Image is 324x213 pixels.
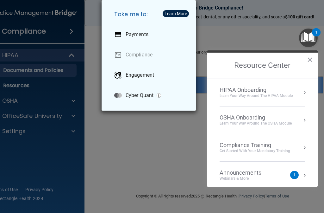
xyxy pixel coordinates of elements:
a: Engagement [109,66,191,84]
p: Cyber Quant [126,92,153,99]
h5: Take me to: [109,5,191,23]
h2: Resource Center [207,53,318,79]
div: Learn your way around the OSHA module [220,121,292,126]
div: OSHA Onboarding [220,114,292,121]
div: Resource Center [207,50,318,187]
div: Learn Your Way around the HIPAA module [220,93,293,99]
div: 1 [315,32,317,41]
div: Announcements [220,169,274,176]
p: Payments [126,31,148,38]
button: Open Resource Center, 1 new notification [299,29,318,47]
a: Cyber Quant [109,87,191,104]
button: Learn More [163,10,189,17]
div: Webinars & More [220,176,274,181]
a: Payments [109,26,191,43]
a: Compliance [109,46,191,64]
div: Get Started with your mandatory training [220,148,290,154]
div: Compliance Training [220,142,290,149]
div: Learn More [165,11,187,16]
div: HIPAA Onboarding [220,87,293,94]
p: Engagement [126,72,154,78]
button: Close [307,55,313,65]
